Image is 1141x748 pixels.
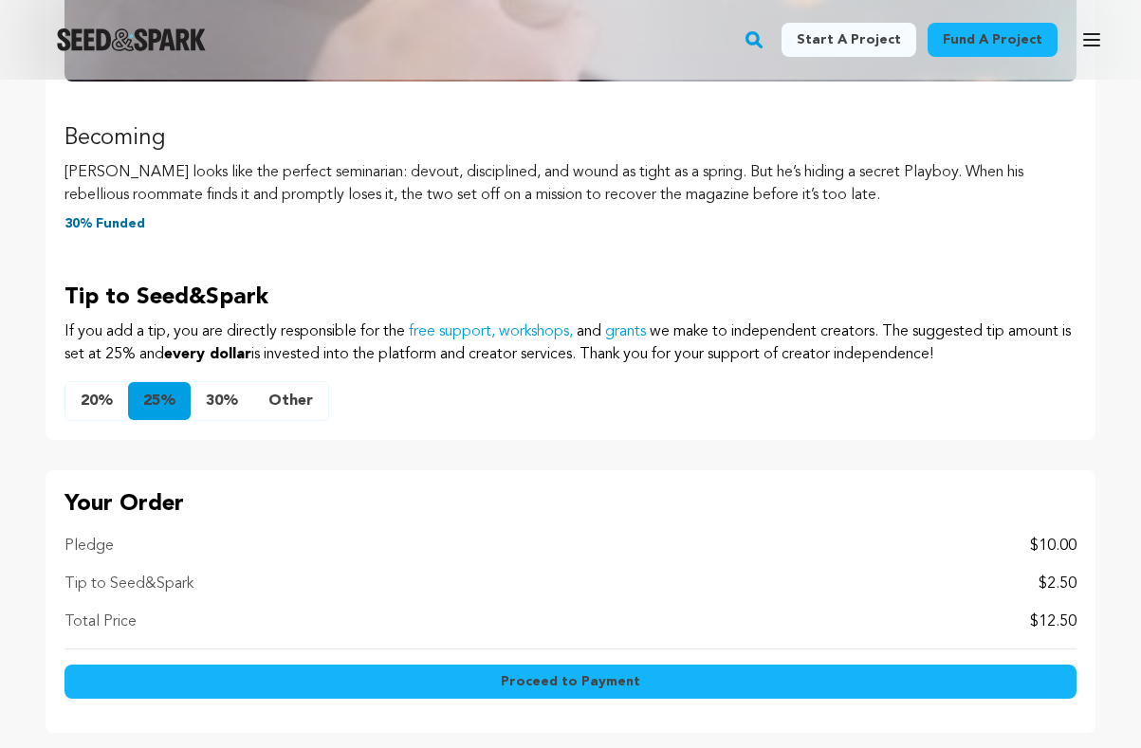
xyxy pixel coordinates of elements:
p: If you add a tip, you are directly responsible for the and we make to independent creators. The s... [64,320,1077,366]
span: every dollar [164,347,251,362]
p: Becoming [64,123,1077,154]
p: Total Price [64,611,137,633]
a: grants [605,324,646,339]
a: free support, workshops, [409,324,573,339]
button: 25% [128,382,191,420]
p: Tip to Seed&Spark [64,283,1077,313]
span: Proceed to Payment [501,672,640,691]
p: Tip to Seed&Spark [64,573,193,595]
p: [PERSON_NAME] looks like the perfect seminarian: devout, disciplined, and wound as tight as a spr... [64,161,1077,207]
p: $2.50 [1039,573,1077,595]
p: Pledge [64,535,114,557]
img: Seed&Spark Logo Dark Mode [57,28,206,51]
p: $10.00 [1030,535,1077,557]
button: 30% [191,382,253,420]
a: Seed&Spark Homepage [57,28,206,51]
p: Your Order [64,489,1077,520]
p: $12.50 [1030,611,1077,633]
button: Other [253,382,328,420]
button: 20% [65,382,128,420]
a: Start a project [782,23,916,57]
button: Proceed to Payment [64,665,1077,699]
a: Fund a project [928,23,1058,57]
p: 30% Funded [64,214,1077,233]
